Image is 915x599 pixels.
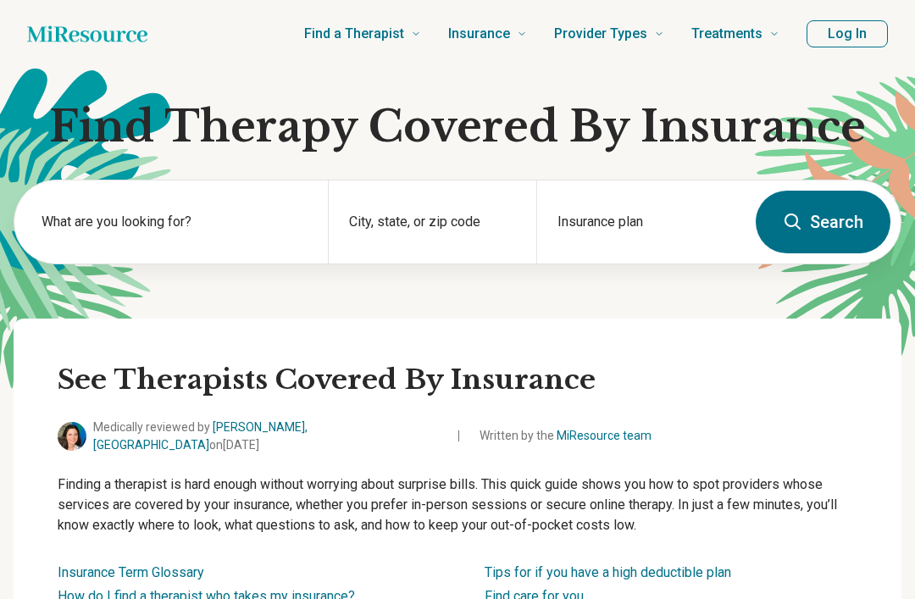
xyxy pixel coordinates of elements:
[93,420,308,452] a: [PERSON_NAME], [GEOGRAPHIC_DATA]
[480,427,652,445] span: Written by the
[27,17,147,51] a: Home page
[756,191,890,253] button: Search
[448,22,510,46] span: Insurance
[209,438,259,452] span: on [DATE]
[58,564,204,580] a: Insurance Term Glossary
[93,419,441,454] span: Medically reviewed by
[807,20,888,47] button: Log In
[557,429,652,442] a: MiResource team
[554,22,647,46] span: Provider Types
[14,102,901,153] h1: Find Therapy Covered By Insurance
[691,22,762,46] span: Treatments
[42,212,308,232] label: What are you looking for?
[58,363,857,398] h2: See Therapists Covered By Insurance
[58,474,857,535] p: Finding a therapist is hard enough without worrying about surprise bills. This quick guide shows ...
[485,564,731,580] a: Tips for if you have a high deductible plan
[304,22,404,46] span: Find a Therapist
